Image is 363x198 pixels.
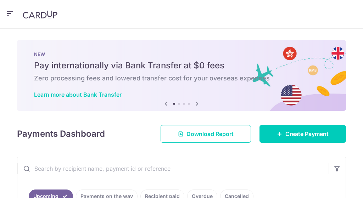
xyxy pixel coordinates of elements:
[17,40,346,111] img: Bank transfer banner
[34,91,122,98] a: Learn more about Bank Transfer
[285,130,329,138] span: Create Payment
[34,60,329,71] h5: Pay internationally via Bank Transfer at $0 fees
[161,125,251,143] a: Download Report
[34,74,329,83] h6: Zero processing fees and lowered transfer cost for your overseas expenses
[186,130,234,138] span: Download Report
[17,157,329,180] input: Search by recipient name, payment id or reference
[23,10,57,19] img: CardUp
[34,51,329,57] p: NEW
[17,128,105,140] h4: Payments Dashboard
[259,125,346,143] a: Create Payment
